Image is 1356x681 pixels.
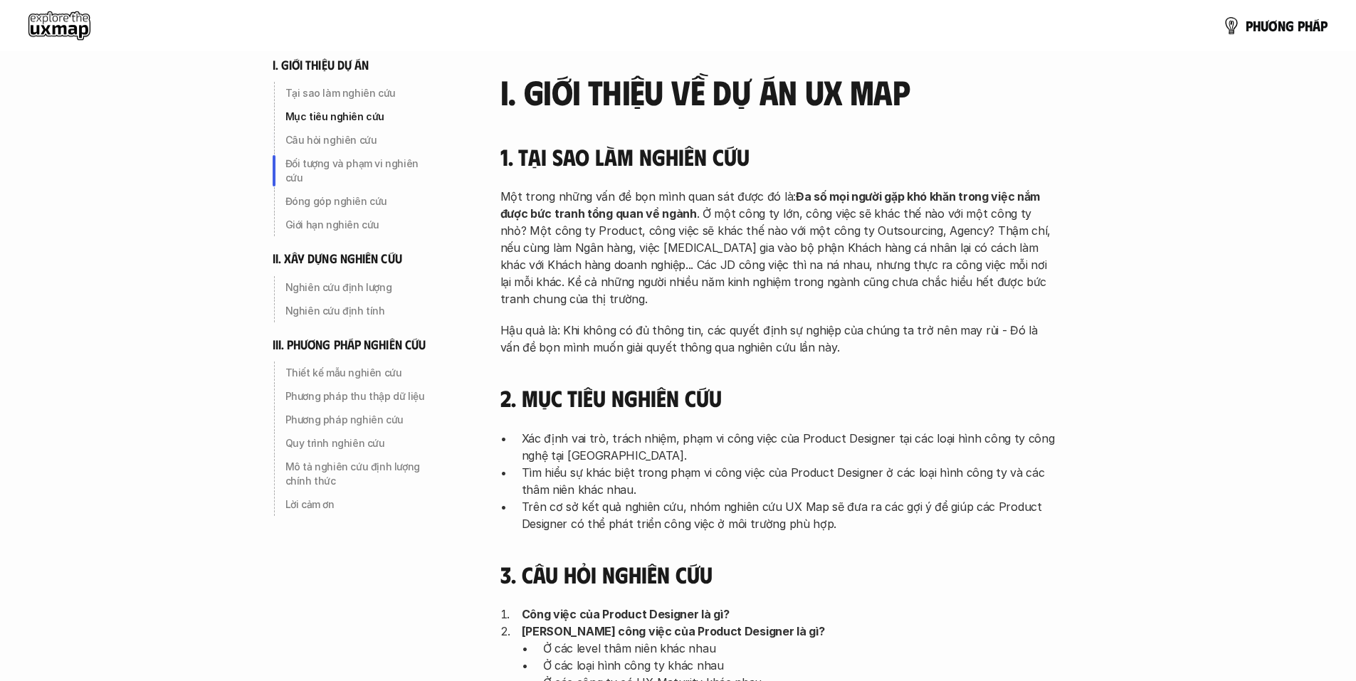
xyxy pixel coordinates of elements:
a: Đóng góp nghiên cứu [273,190,443,213]
span: á [1313,18,1320,33]
p: Quy trình nghiên cứu [285,436,438,450]
span: ư [1261,18,1268,33]
p: Hậu quả là: Khi không có đủ thông tin, các quyết định sự nghiệp của chúng ta trở nên may rủi - Đó... [500,322,1056,356]
a: Câu hỏi nghiên cứu [273,129,443,152]
a: Tại sao làm nghiên cứu [273,82,443,105]
p: Nghiên cứu định tính [285,304,438,318]
a: Đối tượng và phạm vi nghiên cứu [273,152,443,189]
p: Ở các loại hình công ty khác nhau [543,657,1056,674]
span: h [1305,18,1313,33]
a: Mục tiêu nghiên cứu [273,105,443,128]
a: Mô tả nghiên cứu định lượng chính thức [273,455,443,492]
p: Một trong những vấn đề bọn mình quan sát được đó là: . Ở một công ty lớn, công việc sẽ khác thế n... [500,188,1056,307]
a: Phương pháp nghiên cứu [273,408,443,431]
a: phươngpháp [1223,11,1328,40]
p: Xác định vai trò, trách nhiệm, phạm vi công việc của Product Designer tại các loại hình công ty c... [522,430,1056,464]
h3: I. Giới thiệu về dự án UX Map [500,73,1056,111]
h6: iii. phương pháp nghiên cứu [273,337,426,353]
h6: ii. xây dựng nghiên cứu [273,250,402,267]
p: Đóng góp nghiên cứu [285,194,438,208]
span: ơ [1268,18,1278,33]
a: Giới hạn nghiên cứu [273,213,443,236]
p: Giới hạn nghiên cứu [285,218,438,232]
span: h [1253,18,1261,33]
p: Phương pháp nghiên cứu [285,413,438,427]
span: p [1246,18,1253,33]
p: Lời cảm ơn [285,497,438,512]
h4: 3. Câu hỏi nghiên cứu [500,561,1056,588]
span: n [1278,18,1286,33]
span: p [1298,18,1305,33]
p: Tại sao làm nghiên cứu [285,86,438,100]
strong: [PERSON_NAME] công việc của Product Designer là gì? [522,624,825,638]
p: Mục tiêu nghiên cứu [285,110,438,124]
p: Câu hỏi nghiên cứu [285,133,438,147]
a: Nghiên cứu định lượng [273,276,443,299]
p: Trên cơ sở kết quả nghiên cứu, nhóm nghiên cứu UX Map sẽ đưa ra các gợi ý để giúp các Product Des... [522,498,1056,532]
a: Quy trình nghiên cứu [273,432,443,455]
p: Thiết kế mẫu nghiên cứu [285,366,438,380]
span: g [1286,18,1294,33]
p: Tìm hiểu sự khác biệt trong phạm vi công việc của Product Designer ở các loại hình công ty và các... [522,464,1056,498]
a: Nghiên cứu định tính [273,300,443,322]
h4: 1. Tại sao làm nghiên cứu [500,143,1056,170]
a: Phương pháp thu thập dữ liệu [273,385,443,408]
p: Phương pháp thu thập dữ liệu [285,389,438,403]
a: Lời cảm ơn [273,493,443,516]
p: Mô tả nghiên cứu định lượng chính thức [285,460,438,488]
a: Thiết kế mẫu nghiên cứu [273,361,443,384]
p: Đối tượng và phạm vi nghiên cứu [285,157,438,185]
strong: Công việc của Product Designer là gì? [522,607,730,621]
p: Nghiên cứu định lượng [285,280,438,295]
h6: i. giới thiệu dự án [273,57,369,73]
h4: 2. Mục tiêu nghiên cứu [500,384,1056,411]
span: p [1320,18,1328,33]
p: Ở các level thâm niên khác nhau [543,640,1056,657]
